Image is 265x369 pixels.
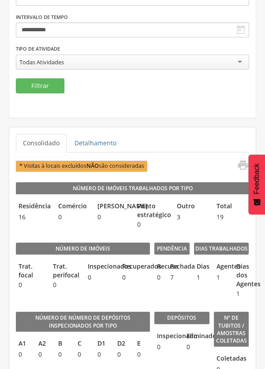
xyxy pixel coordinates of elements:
span: 0 [95,213,130,221]
span: 0 [154,273,163,282]
legend: E [134,339,150,349]
span: 0 [115,350,130,359]
legend: Nº de Tubitos / Amostras coletadas [214,312,249,347]
span: 3 [174,213,209,221]
span: 0 [36,350,51,359]
legend: Número de Número de Depósitos Inspecionados por Tipo [16,312,150,332]
legend: Eliminados [184,332,209,342]
span: 7 [168,273,176,282]
legend: Depósitos [154,312,209,324]
legend: Dias dos Agentes [233,262,249,288]
legend: A1 [16,339,31,349]
legend: Coletadas [214,354,219,364]
legend: Total [214,202,249,212]
span: 1 [233,289,249,298]
legend: Fechada [168,262,176,272]
button: Filtrar [16,78,64,93]
span: 1 [194,273,209,282]
legend: Recuperados [119,262,149,272]
legend: D2 [115,339,130,349]
span: 0 [184,343,209,351]
label: Tipo de Atividade [16,45,60,52]
span: 0 [134,350,150,359]
span: 1 [214,273,229,282]
span: 0 [85,273,115,282]
legend: Dias Trabalhados [194,243,249,255]
legend: C [75,339,90,349]
legend: Recusa [154,262,163,272]
a:  [231,159,249,173]
legend: Número de imóveis [16,243,150,255]
button: Feedback - Mostrar pesquisa [248,155,265,214]
span: 0 [50,280,80,289]
legend: Número de Imóveis Trabalhados por Tipo [16,182,249,195]
legend: Residência [16,202,51,212]
legend: Inspecionados [85,262,115,272]
span: 0 [16,280,46,289]
span: 0 [56,350,71,359]
span: 0 [56,213,91,221]
div: Todas Atividades [19,58,64,66]
i:  [235,25,246,35]
legend: Comércio [56,202,91,212]
span: 0 [119,273,149,282]
b: NÃO [86,162,99,170]
span: 19 [214,213,249,221]
legend: Agentes [214,262,229,272]
span: 0 [134,220,170,229]
legend: Pendência [154,243,190,255]
span: 0 [95,350,110,359]
legend: D1 [95,339,110,349]
legend: Dias [194,262,209,272]
legend: Inspecionado [154,332,179,342]
legend: Outro [174,202,209,212]
span: 0 [154,343,179,351]
i:  [236,159,249,171]
span: * Visitas à locais excluídos são consideradas [16,161,147,172]
span: 0 [16,350,31,359]
span: Feedback [253,163,261,194]
label: Intervalo de Tempo [16,14,68,21]
legend: Trat. perifocal [50,262,80,280]
span: 0 [75,350,90,359]
a: Consolidado [16,134,67,152]
legend: [PERSON_NAME] [95,202,130,212]
a: Detalhamento [67,134,123,152]
legend: B [56,339,71,349]
span: 16 [16,213,51,221]
legend: A2 [36,339,51,349]
legend: Trat. focal [16,262,46,280]
legend: Ponto estratégico [134,202,170,219]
